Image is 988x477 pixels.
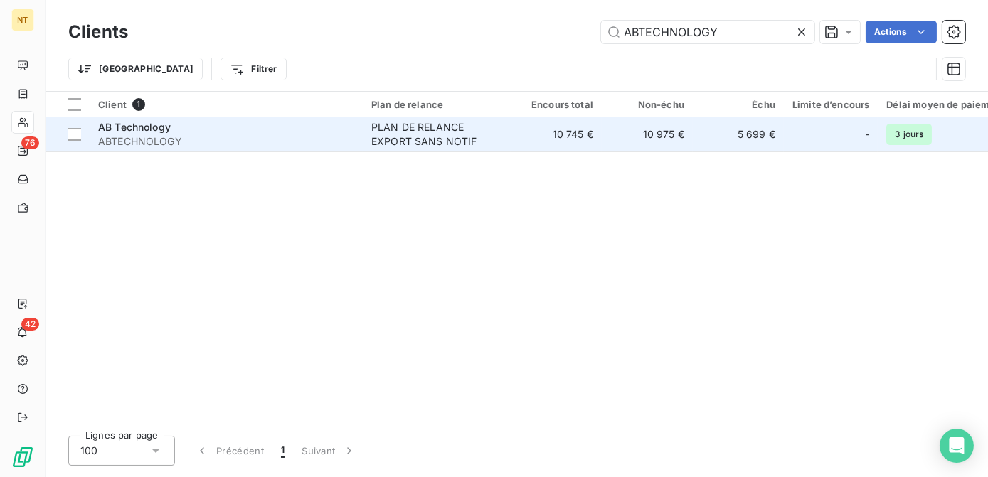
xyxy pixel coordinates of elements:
span: 1 [281,444,285,458]
span: 1 [132,98,145,111]
span: 3 jours [886,124,932,145]
td: 5 699 € [693,117,784,151]
span: Client [98,99,127,110]
div: NT [11,9,34,31]
button: 1 [272,436,293,466]
button: Suivant [293,436,365,466]
img: Logo LeanPay [11,446,34,468]
span: 100 [80,444,97,458]
div: Open Intercom Messenger [940,429,974,463]
div: Échu [701,99,775,110]
div: Limite d’encours [792,99,869,110]
span: 42 [21,318,39,331]
span: - [865,127,869,141]
button: Filtrer [221,58,286,80]
div: Non-échu [610,99,684,110]
td: 10 975 € [602,117,693,151]
span: ABTECHNOLOGY [98,134,354,149]
div: Encours total [519,99,593,110]
div: PLAN DE RELANCE EXPORT SANS NOTIF [371,120,502,149]
span: 76 [21,136,39,149]
div: Plan de relance [371,99,502,110]
span: AB Technology [98,121,171,133]
input: Rechercher [601,21,814,43]
td: 10 745 € [511,117,602,151]
button: Précédent [186,436,272,466]
button: [GEOGRAPHIC_DATA] [68,58,203,80]
button: Actions [866,21,937,43]
h3: Clients [68,19,128,45]
a: 76 [11,139,33,162]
